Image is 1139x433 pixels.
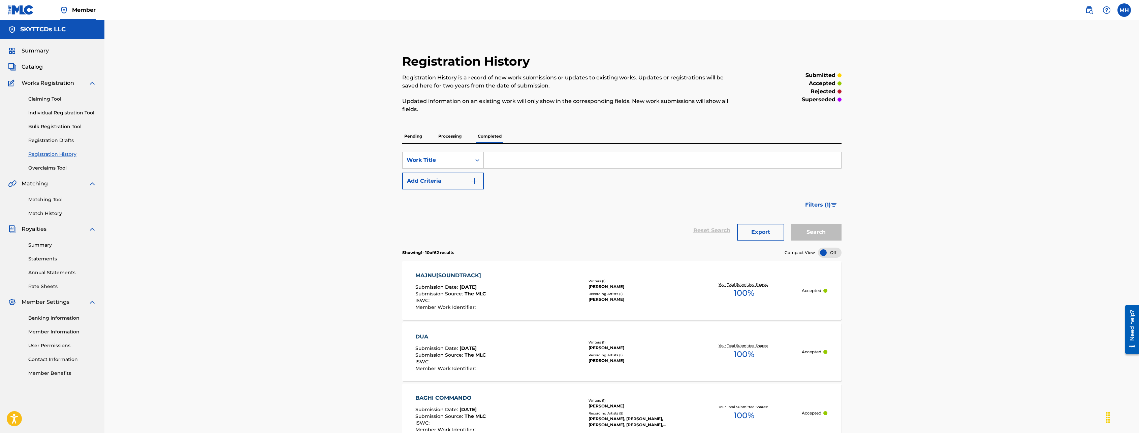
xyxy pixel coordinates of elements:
a: DUASubmission Date:[DATE]Submission Source:The MLCISWC:Member Work Identifier:Writers (1)[PERSON_... [402,322,842,381]
span: Catalog [22,63,43,71]
p: Accepted [802,349,821,355]
span: Member [72,6,96,14]
div: MAJNU[SOUNDTRACK] [415,272,486,280]
iframe: Resource Center [1120,301,1139,357]
p: Your Total Submitted Shares: [719,282,769,287]
button: Add Criteria [402,173,484,189]
span: [DATE] [460,345,477,351]
div: [PERSON_NAME] [589,284,687,290]
div: [PERSON_NAME] [589,403,687,409]
button: Filters (1) [801,196,842,213]
p: Accepted [802,288,821,294]
img: Top Rightsholder [60,6,68,14]
img: 9d2ae6d4665cec9f34b9.svg [470,177,478,185]
h5: SKYTTCDs LLC [20,26,66,33]
span: Compact View [785,250,815,256]
span: Member Work Identifier : [415,365,477,371]
span: ISWC : [415,297,431,303]
img: Summary [8,47,16,55]
p: Showing 1 - 10 of 62 results [402,250,454,256]
a: Registration Drafts [28,137,96,144]
p: superseded [802,96,835,104]
a: Registration History [28,151,96,158]
span: Royalties [22,225,46,233]
span: Submission Date : [415,345,460,351]
span: 100 % [734,348,754,360]
a: Member Information [28,328,96,335]
span: Submission Date : [415,406,460,412]
img: expand [88,79,96,87]
div: BAGHI COMMANDO [415,394,486,402]
div: Writers ( 1 ) [589,398,687,403]
span: Works Registration [22,79,74,87]
img: help [1103,6,1111,14]
form: Search Form [402,152,842,244]
a: User Permissions [28,342,96,349]
a: Contact Information [28,356,96,363]
div: Writers ( 1 ) [589,279,687,284]
div: User Menu [1117,3,1131,17]
a: CatalogCatalog [8,63,43,71]
img: Works Registration [8,79,17,87]
a: Bulk Registration Tool [28,123,96,130]
span: Matching [22,180,48,188]
span: The MLC [465,352,486,358]
div: Recording Artists ( 1 ) [589,291,687,296]
div: Writers ( 1 ) [589,340,687,345]
span: Submission Source : [415,413,465,419]
span: [DATE] [460,284,477,290]
div: Recording Artists ( 5 ) [589,411,687,416]
span: The MLC [465,291,486,297]
p: submitted [805,71,835,79]
p: Your Total Submitted Shares: [719,343,769,348]
img: expand [88,298,96,306]
p: Pending [402,129,424,143]
img: Royalties [8,225,16,233]
div: Help [1100,3,1113,17]
a: Claiming Tool [28,96,96,103]
img: expand [88,225,96,233]
img: Accounts [8,26,16,34]
p: Processing [436,129,464,143]
span: Member Work Identifier : [415,304,477,310]
span: ISWC : [415,359,431,365]
span: Submission Source : [415,291,465,297]
a: Match History [28,210,96,217]
img: Member Settings [8,298,16,306]
img: Matching [8,180,17,188]
p: Updated information on an existing work will only show in the corresponding fields. New work subm... [402,97,740,113]
img: expand [88,180,96,188]
span: 100 % [734,287,754,299]
a: Banking Information [28,315,96,322]
iframe: Chat Widget [1105,401,1139,433]
a: Annual Statements [28,269,96,276]
img: MLC Logo [8,5,34,15]
div: [PERSON_NAME], [PERSON_NAME], [PERSON_NAME], [PERSON_NAME], [PERSON_NAME], [PERSON_NAME], [PERSON... [589,416,687,428]
span: Submission Source : [415,352,465,358]
span: The MLC [465,413,486,419]
a: Rate Sheets [28,283,96,290]
h2: Registration History [402,54,533,69]
p: Completed [476,129,504,143]
p: rejected [811,87,835,96]
img: Catalog [8,63,16,71]
a: Individual Registration Tool [28,109,96,116]
span: ISWC : [415,420,431,426]
button: Export [737,224,784,241]
span: Filters ( 1 ) [805,201,831,209]
span: Member Work Identifier : [415,427,477,433]
img: search [1085,6,1093,14]
p: Accepted [802,410,821,416]
div: Drag [1103,407,1113,428]
p: accepted [809,79,835,87]
a: Overclaims Tool [28,165,96,172]
p: Registration History is a record of new work submissions or updates to existing works. Updates or... [402,74,740,90]
a: Matching Tool [28,196,96,203]
img: filter [831,203,837,207]
a: Member Benefits [28,370,96,377]
div: DUA [415,333,486,341]
p: Your Total Submitted Shares: [719,404,769,409]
